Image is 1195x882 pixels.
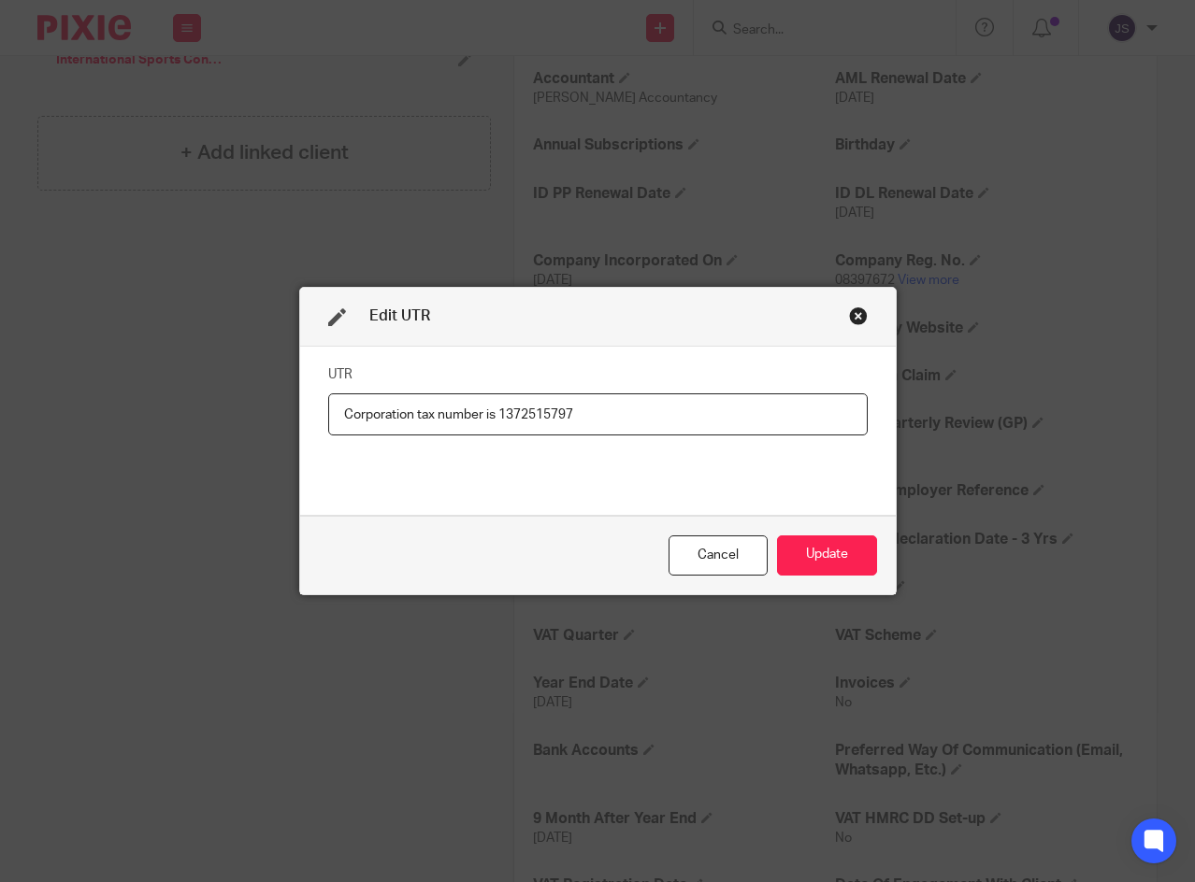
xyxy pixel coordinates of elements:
div: Close this dialog window [849,306,868,325]
label: UTR [328,365,353,384]
button: Update [777,535,877,576]
span: Edit UTR [369,308,430,323]
div: Close this dialog window [669,535,768,576]
input: UTR [328,393,868,435]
